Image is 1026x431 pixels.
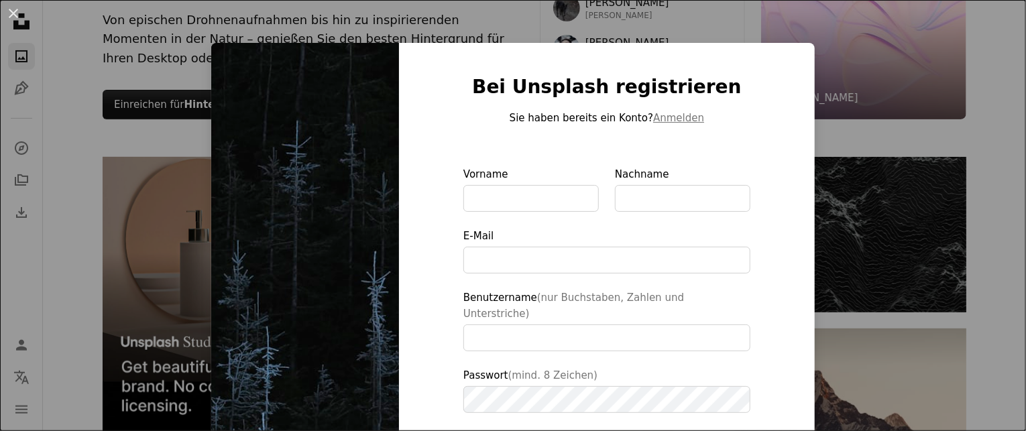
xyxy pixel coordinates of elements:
[463,110,750,126] p: Sie haben bereits ein Konto?
[463,290,750,351] label: Benutzername
[463,324,750,351] input: Benutzername(nur Buchstaben, Zahlen und Unterstriche)
[463,367,750,413] label: Passwort
[508,369,598,381] span: (mind. 8 Zeichen)
[463,386,750,413] input: Passwort(mind. 8 Zeichen)
[463,247,750,273] input: E-Mail
[653,110,704,126] button: Anmelden
[615,185,750,212] input: Nachname
[463,228,750,273] label: E-Mail
[463,75,750,99] h1: Bei Unsplash registrieren
[463,292,684,320] span: (nur Buchstaben, Zahlen und Unterstriche)
[463,166,599,212] label: Vorname
[615,166,750,212] label: Nachname
[463,185,599,212] input: Vorname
